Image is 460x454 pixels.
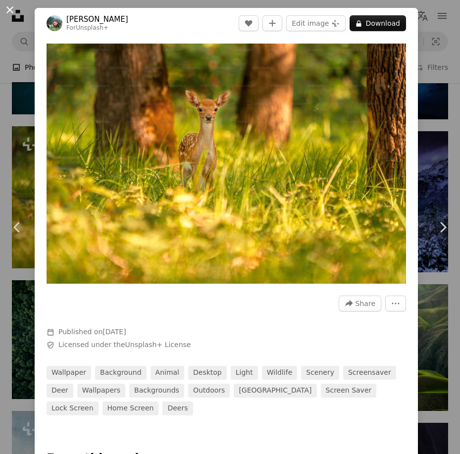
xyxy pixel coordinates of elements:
[66,24,128,32] div: For
[58,328,126,336] span: Published on
[58,340,191,350] span: Licensed under the
[262,15,282,31] button: Add to Collection
[77,384,125,398] a: wallpapers
[301,366,339,380] a: scenery
[102,402,159,415] a: home screen
[343,366,396,380] a: screensaver
[47,44,406,284] button: Zoom in on this image
[66,14,128,24] a: [PERSON_NAME]
[125,341,191,349] a: Unsplash+ License
[385,296,406,311] button: More Actions
[47,366,91,380] a: wallpaper
[231,366,258,380] a: light
[234,384,316,398] a: [GEOGRAPHIC_DATA]
[162,402,193,415] a: deers
[47,402,99,415] a: lock screen
[425,180,460,275] a: Next
[239,15,258,31] button: Like
[356,296,375,311] span: Share
[350,15,406,31] button: Download
[102,328,126,336] time: February 9, 2023 at 12:25:43 PM GMT+5:30
[321,384,377,398] a: screen saver
[47,384,73,398] a: deer
[76,24,108,31] a: Unsplash+
[339,296,381,311] button: Share this image
[262,366,298,380] a: wildlife
[47,15,62,31] img: Go to Daniel Mirlea's profile
[129,384,184,398] a: backgrounds
[95,366,147,380] a: background
[286,15,346,31] button: Edit image
[151,366,184,380] a: animal
[188,384,230,398] a: outdoors
[47,44,406,284] img: a small deer standing in the middle of a forest
[188,366,227,380] a: desktop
